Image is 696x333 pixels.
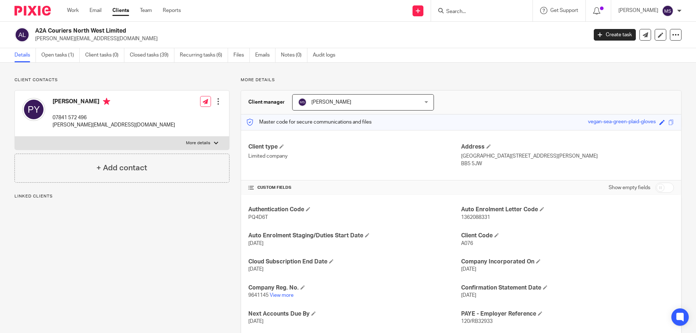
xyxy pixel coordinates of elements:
h4: + Add contact [96,162,147,174]
h4: Client type [248,143,461,151]
p: More details [241,77,681,83]
span: PQ4D6T [248,215,268,220]
i: Primary [103,98,110,105]
img: svg%3E [298,98,307,107]
a: Closed tasks (39) [130,48,174,62]
h4: Company Reg. No. [248,284,461,292]
span: 9641145 [248,293,269,298]
img: svg%3E [22,98,45,121]
a: Client tasks (0) [85,48,124,62]
p: [PERSON_NAME] [618,7,658,14]
span: Get Support [550,8,578,13]
div: vegan-sea-green-plaid-gloves [588,118,656,126]
a: Notes (0) [281,48,307,62]
span: 1362088331 [461,215,490,220]
h4: Address [461,143,674,151]
img: svg%3E [14,27,30,42]
p: [PERSON_NAME][EMAIL_ADDRESS][DOMAIN_NAME] [53,121,175,129]
h4: Client Code [461,232,674,240]
p: BB5 5JW [461,160,674,167]
h4: Confirmation Statement Date [461,284,674,292]
p: More details [186,140,210,146]
a: Open tasks (1) [41,48,80,62]
p: [PERSON_NAME][EMAIL_ADDRESS][DOMAIN_NAME] [35,35,583,42]
input: Search [446,9,511,15]
a: Create task [594,29,636,41]
label: Show empty fields [609,184,650,191]
h4: Auto Enrolment Letter Code [461,206,674,213]
h2: A2A Couriers North West Limited [35,27,473,35]
h3: Client manager [248,99,285,106]
a: Email [90,7,101,14]
h4: Cloud Subscription End Date [248,258,461,266]
span: 120/RB32933 [461,319,493,324]
a: Details [14,48,36,62]
h4: Auto Enrolment Staging/Duties Start Date [248,232,461,240]
p: 07841 572 496 [53,114,175,121]
p: Linked clients [14,193,229,199]
span: A076 [461,241,473,246]
h4: Authentication Code [248,206,461,213]
a: Recurring tasks (6) [180,48,228,62]
span: [DATE] [461,293,476,298]
a: Clients [112,7,129,14]
a: Work [67,7,79,14]
p: Client contacts [14,77,229,83]
h4: Next Accounts Due By [248,310,461,318]
a: Files [233,48,250,62]
h4: Company Incorporated On [461,258,674,266]
span: [DATE] [248,319,264,324]
a: Emails [255,48,275,62]
a: Team [140,7,152,14]
h4: PAYE - Employer Reference [461,310,674,318]
p: Master code for secure communications and files [246,118,372,126]
a: Reports [163,7,181,14]
a: View more [270,293,294,298]
h4: CUSTOM FIELDS [248,185,461,191]
span: [DATE] [248,241,264,246]
img: Pixie [14,6,51,16]
span: [DATE] [248,267,264,272]
h4: [PERSON_NAME] [53,98,175,107]
span: [DATE] [461,267,476,272]
span: [PERSON_NAME] [311,100,351,105]
p: Limited company [248,153,461,160]
a: Audit logs [313,48,341,62]
p: [GEOGRAPHIC_DATA][STREET_ADDRESS][PERSON_NAME] [461,153,674,160]
img: svg%3E [662,5,674,17]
